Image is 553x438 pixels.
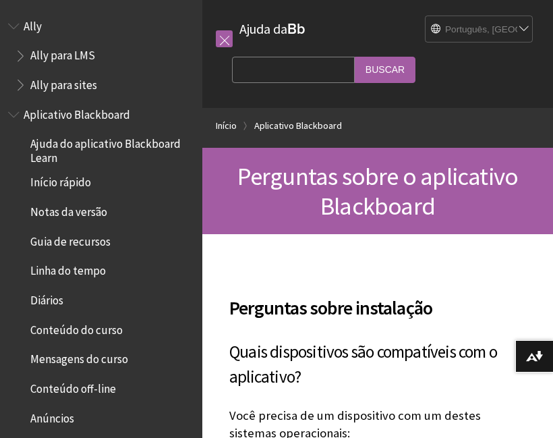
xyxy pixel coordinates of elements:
a: Ajuda daBb [239,20,305,37]
span: Início rápido [30,171,91,190]
input: Buscar [355,57,415,83]
h3: Quais dispositivos são compatíveis com o aplicativo? [229,339,526,391]
span: Ally para LMS [30,45,95,63]
span: Notas da versão [30,200,107,219]
span: Conteúdo do curso [30,319,123,337]
h2: Perguntas sobre instalação [229,277,526,322]
span: Anúncios [30,407,74,425]
span: Diários [30,289,63,307]
span: Mensagens do curso [30,348,128,366]
span: Conteúdo off-line [30,377,116,395]
a: Início [216,117,237,134]
span: Ally [24,15,42,33]
span: Perguntas sobre o aplicativo Blackboard [237,161,519,221]
nav: Book outline for Anthology Ally Help [8,15,194,97]
select: Site Language Selector [426,16,533,43]
span: Ally para sites [30,74,97,92]
span: Ajuda do aplicativo Blackboard Learn [30,133,193,165]
span: Linha do tempo [30,260,106,278]
a: Aplicativo Blackboard [254,117,342,134]
span: Guia de recursos [30,230,111,248]
strong: Bb [287,20,305,38]
span: Aplicativo Blackboard [24,103,130,121]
